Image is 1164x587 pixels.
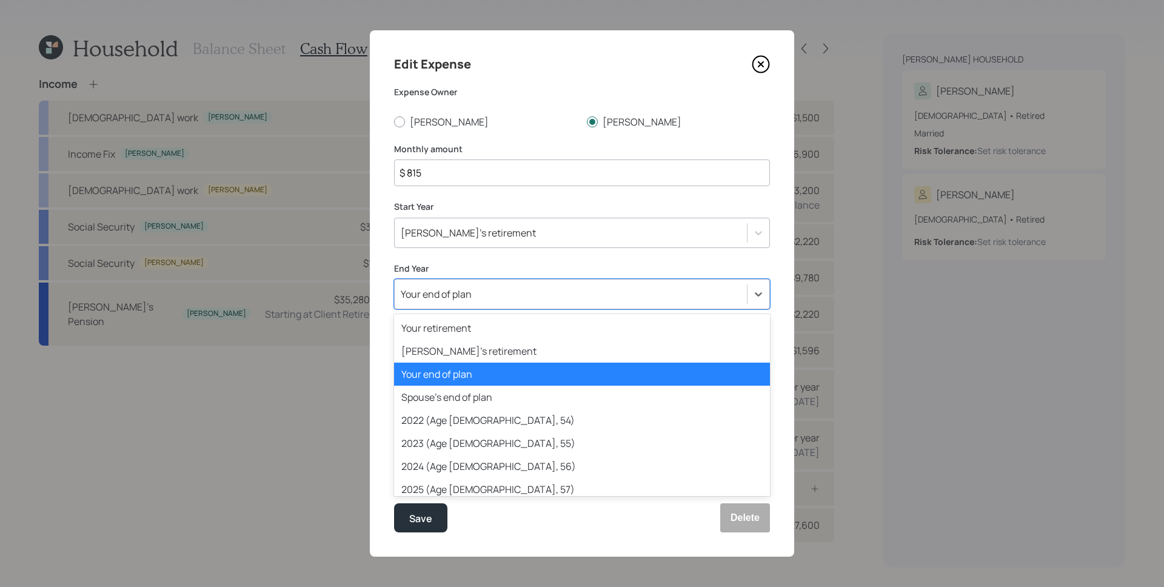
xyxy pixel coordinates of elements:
div: 2022 (Age [DEMOGRAPHIC_DATA], 54) [394,409,770,432]
div: 2024 (Age [DEMOGRAPHIC_DATA], 56) [394,455,770,478]
div: 2023 (Age [DEMOGRAPHIC_DATA], 55) [394,432,770,455]
div: [PERSON_NAME]'s retirement [401,226,536,240]
div: Spouse's end of plan [394,386,770,409]
label: Expense Owner [394,86,770,98]
div: 2025 (Age [DEMOGRAPHIC_DATA], 57) [394,478,770,501]
label: Start Year [394,201,770,213]
h4: Edit Expense [394,55,471,74]
label: [PERSON_NAME] [587,115,770,129]
label: End Year [394,263,770,275]
div: Your end of plan [394,363,770,386]
button: Delete [720,503,770,532]
div: [PERSON_NAME]'s retirement [394,340,770,363]
label: Monthly amount [394,143,770,155]
div: Your end of plan [401,287,472,301]
div: Save [409,511,432,527]
button: Save [394,503,447,532]
label: [PERSON_NAME] [394,115,577,129]
div: Your retirement [394,317,770,340]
